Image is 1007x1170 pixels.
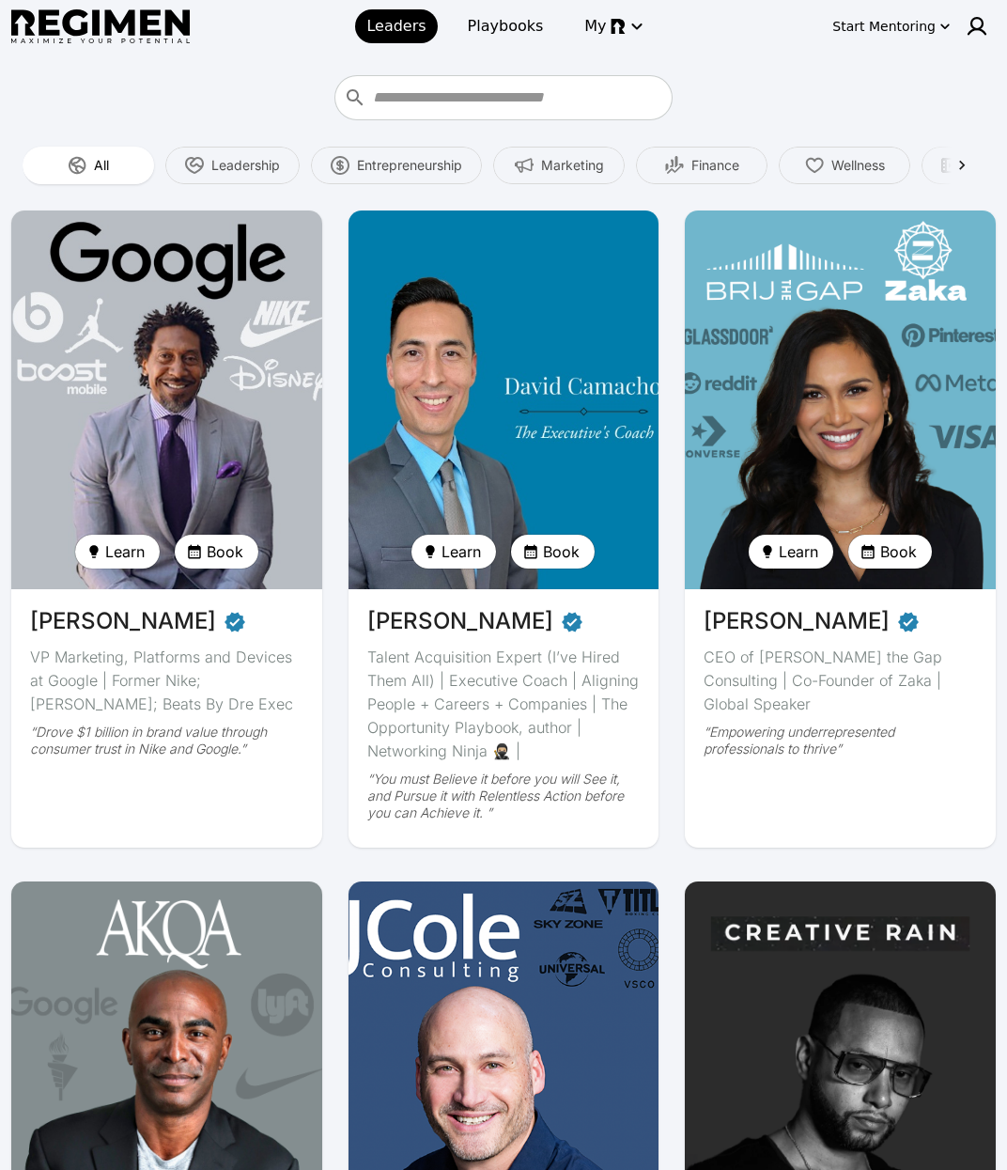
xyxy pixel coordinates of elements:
button: All [23,147,154,184]
div: “Empowering underrepresented professionals to thrive” [704,724,977,757]
div: “Drove $1 billion in brand value through consumer trust in Nike and Google.” [30,724,303,757]
img: user icon [966,15,988,38]
img: avatar of Daryl Butler [11,211,322,589]
div: VP Marketing, Platforms and Devices at Google | Former Nike; [PERSON_NAME]; Beats By Dre Exec [30,646,303,716]
span: Verified partner - Daryl Butler [224,604,246,638]
div: Talent Acquisition Expert (I’ve Hired Them All) | Executive Coach | Aligning People + Careers + C... [367,646,641,763]
span: Learn [779,540,818,563]
img: avatar of Devika Brij [685,211,996,589]
span: Verified partner - David Camacho [561,604,583,638]
span: Marketing [541,156,604,175]
div: “You must Believe it before you will See it, and Pursue it with Relentless Action before you can ... [367,771,641,821]
span: [PERSON_NAME] [704,604,890,638]
span: Book [543,540,580,563]
a: Playbooks [457,9,555,43]
img: Regimen logo [11,9,190,44]
img: All [68,156,86,175]
span: Book [880,540,917,563]
button: Finance [636,147,767,184]
div: Start Mentoring [832,17,936,36]
button: Start Mentoring [829,11,954,41]
button: Book [511,535,595,569]
button: Entrepreneurship [311,147,482,184]
button: Leadership [165,147,300,184]
span: Leaders [366,15,426,38]
img: avatar of David Camacho [349,211,659,589]
button: Learn [411,535,496,569]
span: Wellness [831,156,885,175]
span: Learn [442,540,481,563]
div: CEO of [PERSON_NAME] the Gap Consulting | Co-Founder of Zaka | Global Speaker [704,646,977,716]
button: Book [848,535,932,569]
span: [PERSON_NAME] [30,604,216,638]
img: Finance [665,156,684,175]
button: Learn [75,535,160,569]
span: Learn [105,540,145,563]
span: Finance [691,156,739,175]
img: Marketing [515,156,534,175]
span: Verified partner - Devika Brij [897,604,920,638]
span: Entrepreneurship [357,156,462,175]
button: Marketing [493,147,625,184]
button: Wellness [779,147,910,184]
button: My [573,9,651,43]
span: Playbooks [468,15,544,38]
span: [PERSON_NAME] [367,604,553,638]
img: Leadership [185,156,204,175]
span: My [584,15,606,38]
span: Book [207,540,243,563]
span: All [94,156,109,175]
button: Learn [749,535,833,569]
img: Entrepreneurship [331,156,349,175]
img: Wellness [805,156,824,175]
div: Who do you want to learn from? [334,75,673,120]
button: Book [175,535,258,569]
a: Leaders [355,9,437,43]
span: Leadership [211,156,280,175]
